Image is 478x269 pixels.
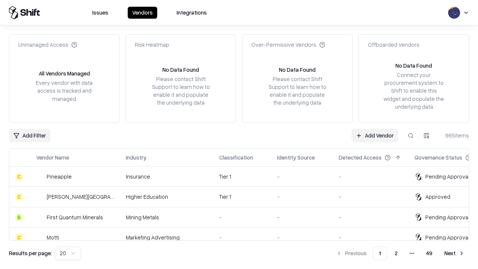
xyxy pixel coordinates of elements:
[18,41,77,49] div: Unmanaged Access
[339,173,403,180] div: -
[47,213,103,221] div: First Quantum Minerals
[88,7,113,19] button: Issues
[351,129,398,142] a: Add Vendor
[39,69,90,77] div: All Vendors Managed
[251,41,325,49] div: Over-Permissive Vendors
[9,249,52,257] p: Results per page:
[277,154,315,161] div: Identity Source
[126,213,207,221] div: Mining Metals
[47,234,59,241] div: Motti
[172,7,211,19] button: Integrations
[395,62,432,69] div: No Data Found
[219,193,265,201] div: Tier 1
[15,173,23,180] div: C
[332,247,469,260] nav: pagination
[219,213,265,221] div: -
[36,234,44,241] img: Motti
[339,154,382,161] div: Detected Access
[415,154,462,161] div: Governance Status
[277,173,327,180] div: -
[277,213,327,221] div: -
[339,213,403,221] div: -
[33,79,95,102] div: Every vendor with data access is tracked and managed
[389,247,404,260] button: 2
[150,75,212,107] div: Please contact Shift Support to learn how to enable it and populate the underlying data
[425,193,450,201] div: Approved
[128,7,157,19] button: Vendors
[36,213,44,221] img: First Quantum Minerals
[219,154,253,161] div: Classification
[277,193,327,201] div: -
[15,234,23,241] div: C
[15,213,23,221] div: B
[219,234,265,241] div: -
[383,71,445,111] div: Connect your procurement system to Shift to enable this widget and populate the underlying data
[126,234,207,241] div: Marketing Advertising
[162,66,199,74] div: No Data Found
[126,154,146,161] div: Industry
[36,173,44,180] img: Pineapple
[425,173,469,180] div: Pending Approval
[425,213,469,221] div: Pending Approval
[368,41,419,49] div: Offboarded Vendors
[425,234,469,241] div: Pending Approval
[47,173,72,180] div: Pineapple
[36,193,44,201] img: Reichman University
[126,193,207,201] div: Higher Education
[47,193,114,201] div: [PERSON_NAME][GEOGRAPHIC_DATA]
[36,154,69,161] div: Vendor Name
[135,41,169,49] div: Risk Heatmap
[440,247,469,260] button: Next
[126,173,207,180] div: Insurance
[339,193,403,201] div: -
[9,129,50,142] button: Add Filter
[277,234,327,241] div: -
[219,173,265,180] div: Tier 1
[279,66,316,74] div: No Data Found
[15,193,23,201] div: C
[439,132,469,139] div: 965 items
[420,247,438,260] button: 49
[339,234,403,241] div: -
[373,247,387,260] button: 1
[266,75,328,107] div: Please contact Shift Support to learn how to enable it and populate the underlying data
